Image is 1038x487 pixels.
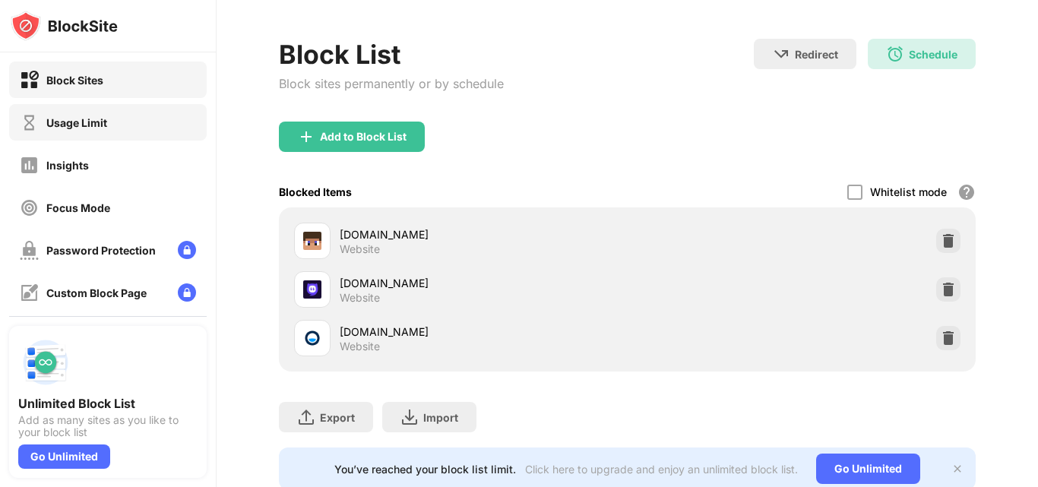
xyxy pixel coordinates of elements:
[20,71,39,90] img: block-on.svg
[816,454,920,484] div: Go Unlimited
[178,283,196,302] img: lock-menu.svg
[279,39,504,70] div: Block List
[340,226,628,242] div: [DOMAIN_NAME]
[340,340,380,353] div: Website
[423,411,458,424] div: Import
[795,48,838,61] div: Redirect
[46,116,107,129] div: Usage Limit
[951,463,964,475] img: x-button.svg
[303,232,321,250] img: favicons
[909,48,957,61] div: Schedule
[279,185,352,198] div: Blocked Items
[18,414,198,438] div: Add as many sites as you like to your block list
[340,291,380,305] div: Website
[870,185,947,198] div: Whitelist mode
[46,159,89,172] div: Insights
[20,241,39,260] img: password-protection-off.svg
[340,275,628,291] div: [DOMAIN_NAME]
[340,324,628,340] div: [DOMAIN_NAME]
[46,74,103,87] div: Block Sites
[11,11,118,41] img: logo-blocksite.svg
[18,444,110,469] div: Go Unlimited
[46,201,110,214] div: Focus Mode
[18,396,198,411] div: Unlimited Block List
[320,411,355,424] div: Export
[303,329,321,347] img: favicons
[20,283,39,302] img: customize-block-page-off.svg
[46,244,156,257] div: Password Protection
[340,242,380,256] div: Website
[279,76,504,91] div: Block sites permanently or by schedule
[20,156,39,175] img: insights-off.svg
[46,286,147,299] div: Custom Block Page
[18,335,73,390] img: push-block-list.svg
[334,463,516,476] div: You’ve reached your block list limit.
[20,113,39,132] img: time-usage-off.svg
[20,198,39,217] img: focus-off.svg
[178,241,196,259] img: lock-menu.svg
[303,280,321,299] img: favicons
[320,131,407,143] div: Add to Block List
[525,463,798,476] div: Click here to upgrade and enjoy an unlimited block list.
